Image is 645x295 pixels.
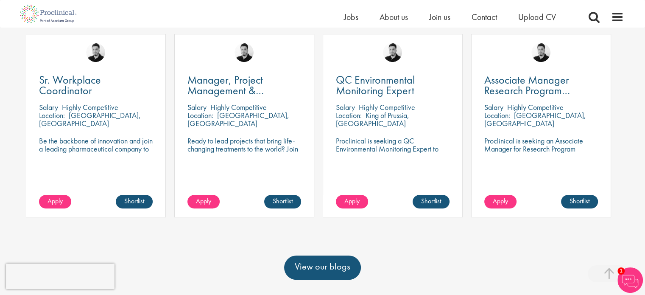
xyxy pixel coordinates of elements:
[617,267,625,275] span: 1
[336,102,355,112] span: Salary
[336,110,409,128] p: King of Prussia, [GEOGRAPHIC_DATA]
[484,110,510,120] span: Location:
[561,195,598,208] a: Shortlist
[235,43,254,62] img: Anderson Maldonado
[429,11,450,22] a: Join us
[39,75,153,96] a: Sr. Workplace Coordinator
[6,264,114,289] iframe: reCAPTCHA
[39,110,141,128] p: [GEOGRAPHIC_DATA], [GEOGRAPHIC_DATA]
[336,137,450,169] p: Proclinical is seeking a QC Environmental Monitoring Expert to support quality control operations...
[264,195,301,208] a: Shortlist
[62,102,118,112] p: Highly Competitive
[484,102,503,112] span: Salary
[39,195,71,208] a: Apply
[47,197,63,205] span: Apply
[484,137,598,169] p: Proclinical is seeking an Associate Manager for Research Program Management to join a dynamic tea...
[336,195,368,208] a: Apply
[472,11,497,22] a: Contact
[344,11,358,22] a: Jobs
[380,11,408,22] a: About us
[507,102,564,112] p: Highly Competitive
[187,73,279,108] span: Manager, Project Management & Operational Delivery
[383,43,402,62] img: Anderson Maldonado
[484,75,598,96] a: Associate Manager Research Program Management
[493,197,508,205] span: Apply
[336,75,450,96] a: QC Environmental Monitoring Expert
[484,73,570,108] span: Associate Manager Research Program Management
[116,195,153,208] a: Shortlist
[413,195,450,208] a: Shortlist
[187,195,220,208] a: Apply
[196,197,211,205] span: Apply
[86,43,105,62] img: Anderson Maldonado
[187,102,207,112] span: Salary
[39,110,65,120] span: Location:
[39,73,101,98] span: Sr. Workplace Coordinator
[39,102,58,112] span: Salary
[336,110,362,120] span: Location:
[531,43,550,62] img: Anderson Maldonado
[187,137,301,177] p: Ready to lead projects that bring life-changing treatments to the world? Join our client at the f...
[210,102,267,112] p: Highly Competitive
[344,197,360,205] span: Apply
[187,75,301,96] a: Manager, Project Management & Operational Delivery
[359,102,415,112] p: Highly Competitive
[336,73,415,98] span: QC Environmental Monitoring Expert
[617,267,643,293] img: Chatbot
[518,11,556,22] a: Upload CV
[484,110,586,128] p: [GEOGRAPHIC_DATA], [GEOGRAPHIC_DATA]
[187,110,289,128] p: [GEOGRAPHIC_DATA], [GEOGRAPHIC_DATA]
[187,110,213,120] span: Location:
[484,195,517,208] a: Apply
[39,137,153,169] p: Be the backbone of innovation and join a leading pharmaceutical company to help keep life-changin...
[284,256,361,279] a: View our blogs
